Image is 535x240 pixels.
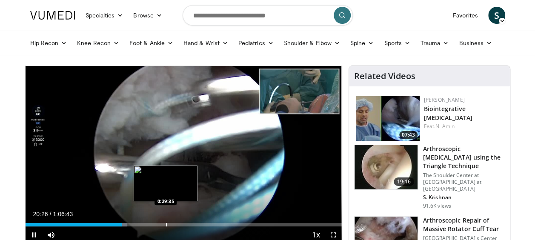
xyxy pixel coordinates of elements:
[356,96,420,141] img: 3fbd5ba4-9555-46dd-8132-c1644086e4f5.150x105_q85_crop-smart_upscale.jpg
[50,211,51,217] span: /
[379,34,415,51] a: Sports
[80,7,129,24] a: Specialties
[354,145,505,209] a: 19:16 Arthroscopic [MEDICAL_DATA] using the Triangle Technique The Shoulder Center at [GEOGRAPHIC...
[53,211,73,217] span: 1:06:43
[233,34,279,51] a: Pediatrics
[128,7,167,24] a: Browse
[124,34,178,51] a: Foot & Ankle
[423,145,505,170] h3: Arthroscopic [MEDICAL_DATA] using the Triangle Technique
[345,34,379,51] a: Spine
[423,203,451,209] p: 91.6K views
[72,34,124,51] a: Knee Recon
[183,5,353,26] input: Search topics, interventions
[424,123,503,130] div: Feat.
[399,131,418,139] span: 07:43
[134,166,197,201] img: image.jpeg
[423,172,505,192] p: The Shoulder Center at [GEOGRAPHIC_DATA] at [GEOGRAPHIC_DATA]
[435,123,455,130] a: N. Amin
[178,34,233,51] a: Hand & Wrist
[448,7,483,24] a: Favorites
[25,34,72,51] a: Hip Recon
[423,194,505,201] p: S. Krishnan
[454,34,497,51] a: Business
[415,34,454,51] a: Trauma
[279,34,345,51] a: Shoulder & Elbow
[356,96,420,141] a: 07:43
[26,223,342,226] div: Progress Bar
[355,145,418,189] img: krish_3.png.150x105_q85_crop-smart_upscale.jpg
[424,96,465,103] a: [PERSON_NAME]
[30,11,75,20] img: VuMedi Logo
[394,177,414,186] span: 19:16
[423,216,505,233] h3: Arthroscopic Repair of Massive Rotator Cuff Tear
[354,71,415,81] h4: Related Videos
[424,105,472,122] a: Biointegrative [MEDICAL_DATA]
[33,211,48,217] span: 20:26
[488,7,505,24] a: S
